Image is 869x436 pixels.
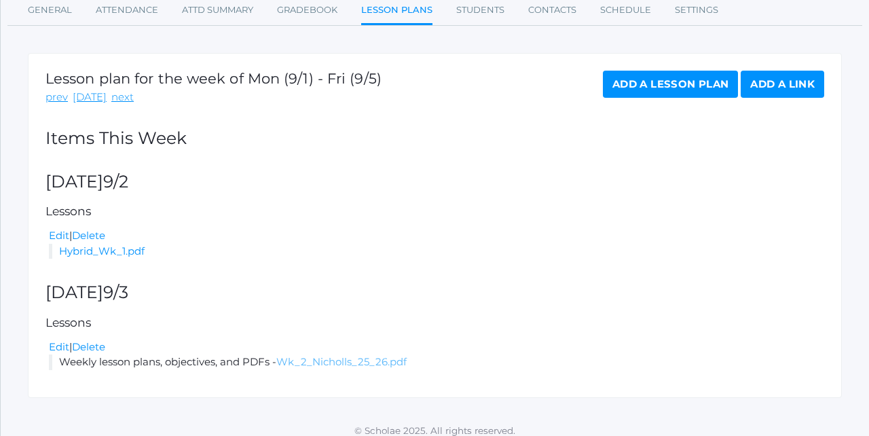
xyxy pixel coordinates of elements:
a: prev [45,90,68,105]
a: next [111,90,134,105]
span: 9/2 [103,171,128,192]
a: Hybrid_Wk_1.pdf [59,244,145,257]
div: | [49,340,824,355]
h5: Lessons [45,205,824,218]
a: Add a Link [741,71,824,98]
h2: Items This Week [45,129,824,148]
a: Delete [72,229,105,242]
a: Edit [49,340,69,353]
div: | [49,228,824,244]
li: Weekly lesson plans, objectives, and PDFs - [49,355,824,370]
a: Delete [72,340,105,353]
a: Wk_2_Nicholls_25_26.pdf [276,355,407,368]
a: Add a Lesson Plan [603,71,738,98]
a: [DATE] [73,90,107,105]
h5: Lessons [45,316,824,329]
h1: Lesson plan for the week of Mon (9/1) - Fri (9/5) [45,71,382,86]
a: Edit [49,229,69,242]
h2: [DATE] [45,283,824,302]
span: 9/3 [103,282,128,302]
h2: [DATE] [45,172,824,192]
